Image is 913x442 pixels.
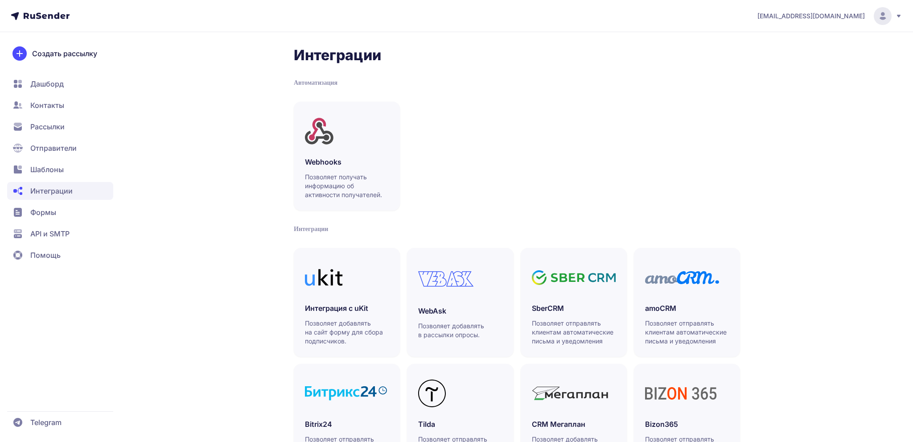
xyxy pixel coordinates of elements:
[532,419,616,430] h3: CRM Мегаплан
[757,12,865,21] span: [EMAIL_ADDRESS][DOMAIN_NAME]
[418,306,502,316] h3: WebAsk
[645,319,730,346] p: Позволяет отправлять клиентам автоматические письма и уведомления
[30,207,56,218] span: Формы
[532,319,617,346] p: Позволяет отправлять клиентам автоматические письма и уведомления
[30,78,64,89] span: Дашборд
[645,419,729,430] h3: Bizon365
[294,248,400,357] a: Интеграция с uKitПозволяет добавлять на сайт форму для сбора подписчиков.
[30,164,64,175] span: Шаблоны
[418,419,502,430] h3: Tilda
[30,228,70,239] span: API и SMTP
[407,248,513,357] a: WebAskПозволяет добавлять в рассылки опросы.
[305,173,390,199] p: Позволяет получать информацию об активности получателей.
[30,121,65,132] span: Рассылки
[532,303,616,314] h3: SberCRM
[305,319,390,346] p: Позволяет добавлять на сайт форму для сбора подписчиков.
[305,419,389,430] h3: Bitrix24
[32,48,97,59] span: Создать рассылку
[30,143,77,153] span: Отправители
[30,250,61,260] span: Помощь
[294,225,740,234] div: Интеграции
[521,248,627,357] a: SberCRMПозволяет отправлять клиентам автоматические письма и уведомления
[634,248,740,357] a: amoCRMПозволяет отправлять клиентам автоматические письма и уведомления
[418,322,503,339] p: Позволяет добавлять в рассылки опросы.
[30,100,64,111] span: Контакты
[645,303,729,314] h3: amoCRM
[294,78,740,87] div: Автоматизация
[294,102,400,211] a: WebhooksПозволяет получать информацию об активности получателей.
[305,157,389,167] h3: Webhooks
[30,186,73,196] span: Интеграции
[294,46,740,64] h2: Интеграции
[305,303,389,314] h3: Интеграция с uKit
[7,413,113,431] a: Telegram
[30,417,62,428] span: Telegram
